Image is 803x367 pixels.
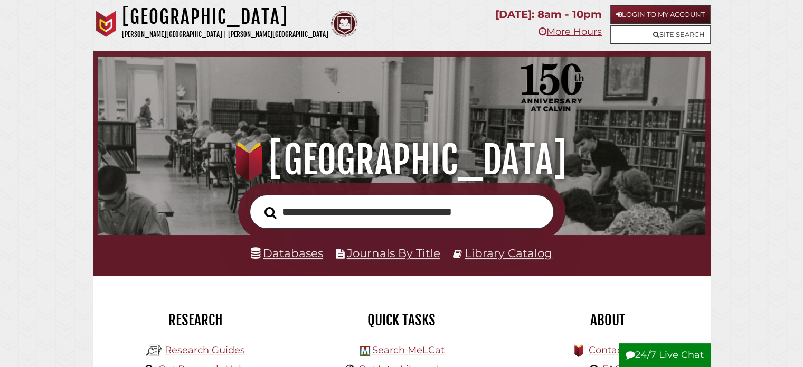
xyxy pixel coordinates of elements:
[610,5,711,24] a: Login to My Account
[122,29,328,41] p: [PERSON_NAME][GEOGRAPHIC_DATA] | [PERSON_NAME][GEOGRAPHIC_DATA]
[101,311,291,329] h2: Research
[146,343,162,359] img: Hekman Library Logo
[539,26,602,37] a: More Hours
[588,344,640,356] a: Contact Us
[513,311,703,329] h2: About
[264,206,277,219] i: Search
[495,5,602,24] p: [DATE]: 8am - 10pm
[331,11,357,37] img: Calvin Theological Seminary
[93,11,119,37] img: Calvin University
[251,246,323,260] a: Databases
[307,311,497,329] h2: Quick Tasks
[372,344,444,356] a: Search MeLCat
[110,137,693,183] h1: [GEOGRAPHIC_DATA]
[347,246,440,260] a: Journals By Title
[360,346,370,356] img: Hekman Library Logo
[259,203,282,222] button: Search
[465,246,552,260] a: Library Catalog
[165,344,245,356] a: Research Guides
[610,25,711,44] a: Site Search
[122,5,328,29] h1: [GEOGRAPHIC_DATA]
